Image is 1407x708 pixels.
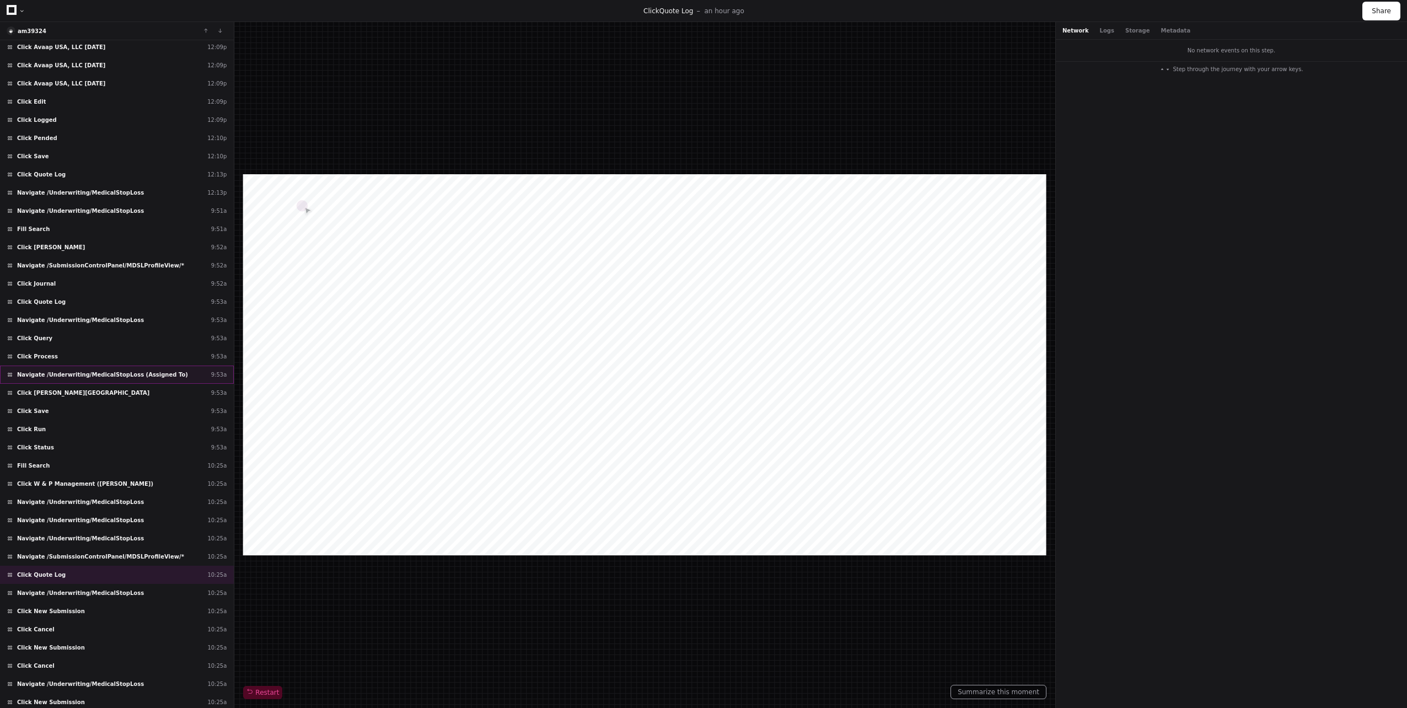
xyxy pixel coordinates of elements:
[211,443,227,452] div: 9:53a
[17,298,66,306] span: Click Quote Log
[17,152,49,160] span: Click Save
[17,407,49,415] span: Click Save
[243,686,282,699] button: Restart
[1062,26,1089,35] button: Network
[950,685,1046,699] button: Summarize this moment
[1362,2,1400,20] button: Share
[207,79,227,88] div: 12:09p
[207,189,227,197] div: 12:13p
[17,79,105,88] span: Click Avaap USA, LLC [DATE]
[207,571,227,579] div: 10:25a
[17,534,144,543] span: Navigate /Underwriting/MedicalStopLoss
[207,553,227,561] div: 10:25a
[207,43,227,51] div: 12:09p
[659,7,694,15] span: Quote Log
[17,334,52,342] span: Click Query
[17,170,66,179] span: Click Quote Log
[211,243,227,251] div: 9:52a
[207,462,227,470] div: 10:25a
[17,389,149,397] span: Click [PERSON_NAME][GEOGRAPHIC_DATA]
[211,371,227,379] div: 9:53a
[17,425,46,433] span: Click Run
[17,625,55,634] span: Click Cancel
[207,680,227,688] div: 10:25a
[207,134,227,142] div: 12:10p
[17,516,144,524] span: Navigate /Underwriting/MedicalStopLoss
[17,462,50,470] span: Fill Search
[1173,65,1303,73] span: Step through the journey with your arrow keys.
[17,98,46,106] span: Click Edit
[17,662,55,670] span: Click Cancel
[17,225,50,233] span: Fill Search
[207,152,227,160] div: 12:10p
[17,371,188,379] span: Navigate /Underwriting/MedicalStopLoss (Assigned To)
[17,680,144,688] span: Navigate /Underwriting/MedicalStopLoss
[207,534,227,543] div: 10:25a
[17,571,66,579] span: Click Quote Log
[211,352,227,361] div: 9:53a
[17,698,85,706] span: Click New Submission
[207,98,227,106] div: 12:09p
[17,553,184,561] span: Navigate /SubmissionControlPanel/MDSLProfileView/*
[17,280,56,288] span: Click Journal
[17,43,105,51] span: Click Avaap USA, LLC [DATE]
[211,425,227,433] div: 9:53a
[211,261,227,270] div: 9:52a
[207,698,227,706] div: 10:25a
[207,662,227,670] div: 10:25a
[17,116,57,124] span: Click Logged
[17,61,105,69] span: Click Avaap USA, LLC [DATE]
[207,607,227,615] div: 10:25a
[17,243,85,251] span: Click [PERSON_NAME]
[207,589,227,597] div: 10:25a
[17,189,144,197] span: Navigate /Underwriting/MedicalStopLoss
[17,607,85,615] span: Click New Submission
[207,61,227,69] div: 12:09p
[17,134,57,142] span: Click Pended
[17,480,153,488] span: Click W & P Management ([PERSON_NAME])
[246,688,279,697] span: Restart
[704,7,744,15] p: an hour ago
[1125,26,1150,35] button: Storage
[8,28,15,35] img: 8.svg
[17,443,54,452] span: Click Status
[207,480,227,488] div: 10:25a
[211,298,227,306] div: 9:53a
[207,643,227,652] div: 10:25a
[17,207,144,215] span: Navigate /Underwriting/MedicalStopLoss
[1100,26,1114,35] button: Logs
[17,643,85,652] span: Click New Submission
[207,516,227,524] div: 10:25a
[1056,40,1407,61] div: No network events on this step.
[211,316,227,324] div: 9:53a
[211,207,227,215] div: 9:51a
[207,498,227,506] div: 10:25a
[211,334,227,342] div: 9:53a
[207,625,227,634] div: 10:25a
[207,116,227,124] div: 12:09p
[17,589,144,597] span: Navigate /Underwriting/MedicalStopLoss
[18,28,46,34] a: am39324
[211,280,227,288] div: 9:52a
[643,7,659,15] span: Click
[211,389,227,397] div: 9:53a
[17,316,144,324] span: Navigate /Underwriting/MedicalStopLoss
[17,498,144,506] span: Navigate /Underwriting/MedicalStopLoss
[211,225,227,233] div: 9:51a
[17,352,58,361] span: Click Process
[207,170,227,179] div: 12:13p
[1161,26,1190,35] button: Metadata
[17,261,184,270] span: Navigate /SubmissionControlPanel/MDSLProfileView/*
[211,407,227,415] div: 9:53a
